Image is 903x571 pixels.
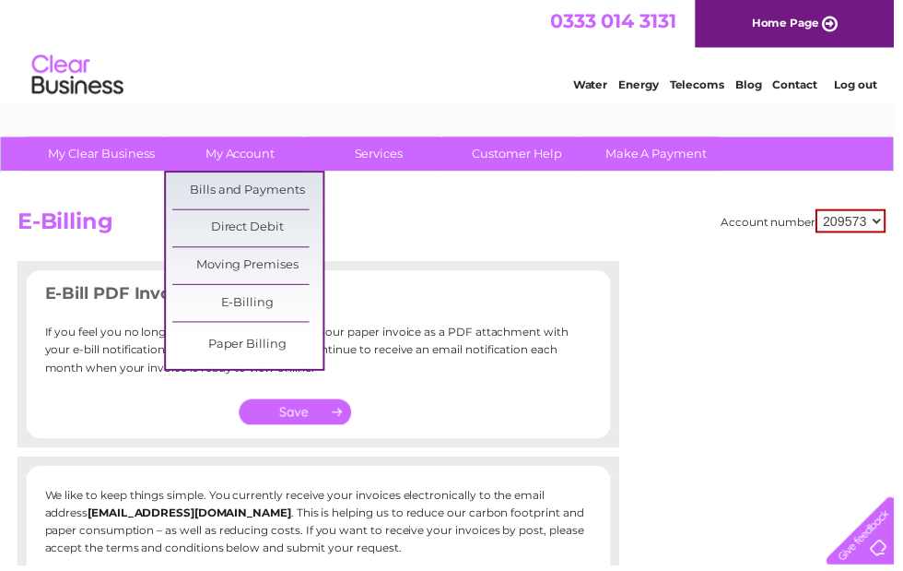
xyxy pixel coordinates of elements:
p: If you feel you no longer need to receive a copy of your paper invoice as a PDF attachment with y... [45,327,598,380]
a: Log out [842,78,885,92]
a: Services [307,138,459,172]
p: We like to keep things simple. You currently receive your invoices electronically to the email ad... [45,492,598,563]
b: [EMAIL_ADDRESS][DOMAIN_NAME] [88,511,294,525]
a: Bills and Payments [174,174,326,211]
a: My Account [167,138,319,172]
a: My Clear Business [27,138,179,172]
a: Blog [743,78,769,92]
a: Telecoms [676,78,732,92]
a: Paper Billing [174,330,326,367]
a: Make A Payment [587,138,739,172]
div: Clear Business is a trading name of Verastar Limited (registered in [GEOGRAPHIC_DATA] No. 3667643... [18,10,888,89]
a: E-Billing [174,288,326,325]
a: Water [579,78,614,92]
a: Contact [780,78,826,92]
h3: E-Bill PDF Invoice Attachment [45,283,598,315]
div: Account number [728,211,895,235]
a: Moving Premises [174,250,326,287]
a: Customer Help [447,138,599,172]
img: logo.png [31,48,125,104]
a: 0333 014 3131 [556,9,683,32]
a: Energy [625,78,665,92]
h2: E-Billing [18,211,895,246]
a: Direct Debit [174,212,326,249]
